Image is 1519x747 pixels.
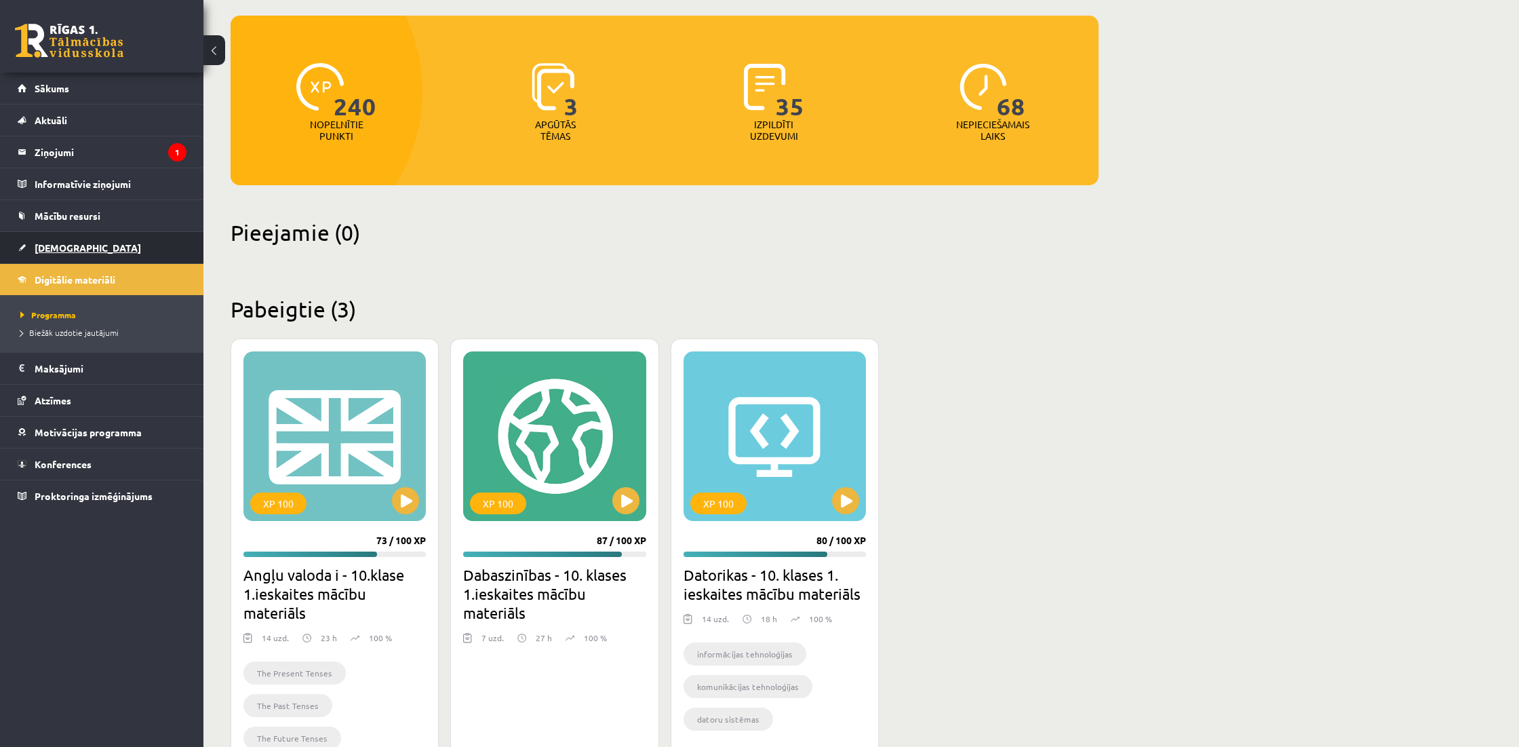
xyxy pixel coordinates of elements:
a: Motivācijas programma [18,417,186,448]
span: Aktuāli [35,114,67,126]
img: icon-xp-0682a9bc20223a9ccc6f5883a126b849a74cddfe5390d2b41b4391c66f2066e7.svg [296,63,344,111]
span: Biežāk uzdotie jautājumi [20,327,119,338]
h2: Datorikas - 10. klases 1. ieskaites mācību materiāls [684,565,866,603]
legend: Maksājumi [35,353,186,384]
a: Konferences [18,448,186,480]
p: 100 % [584,632,607,644]
p: 27 h [536,632,552,644]
img: icon-completed-tasks-ad58ae20a441b2904462921112bc710f1caf180af7a3daa7317a5a94f2d26646.svg [744,63,786,111]
span: Mācību resursi [35,210,100,222]
span: Proktoringa izmēģinājums [35,490,153,502]
h2: Angļu valoda i - 10.klase 1.ieskaites mācību materiāls [243,565,426,622]
p: 100 % [809,613,832,625]
a: Proktoringa izmēģinājums [18,480,186,512]
i: 1 [168,143,186,161]
a: Rīgas 1. Tālmācības vidusskola [15,24,123,58]
h2: Dabaszinības - 10. klases 1.ieskaites mācību materiāls [463,565,646,622]
div: 7 uzd. [481,632,504,652]
a: Atzīmes [18,385,186,416]
a: Programma [20,309,190,321]
div: XP 100 [470,493,526,514]
p: 23 h [321,632,337,644]
a: Aktuāli [18,104,186,136]
li: The Past Tenses [243,694,332,717]
div: XP 100 [250,493,307,514]
p: 100 % [369,632,392,644]
span: Atzīmes [35,394,71,406]
a: Digitālie materiāli [18,264,186,295]
div: 14 uzd. [262,632,289,652]
a: [DEMOGRAPHIC_DATA] [18,232,186,263]
li: informācijas tehnoloģijas [684,643,806,666]
a: Informatīvie ziņojumi [18,168,186,199]
span: 240 [334,63,376,119]
p: Izpildīti uzdevumi [747,119,800,142]
li: datoru sistēmas [684,708,773,731]
span: 35 [776,63,804,119]
span: 68 [997,63,1025,119]
h2: Pabeigtie (3) [231,296,1099,322]
li: komunikācijas tehnoloģijas [684,675,812,698]
li: The Present Tenses [243,662,346,685]
span: Digitālie materiāli [35,273,115,286]
a: Maksājumi [18,353,186,384]
span: 3 [564,63,578,119]
legend: Informatīvie ziņojumi [35,168,186,199]
p: Nepieciešamais laiks [956,119,1029,142]
img: icon-learned-topics-4a711ccc23c960034f471b6e78daf4a3bad4a20eaf4de84257b87e66633f6470.svg [532,63,574,111]
p: Nopelnītie punkti [310,119,363,142]
span: Sākums [35,82,69,94]
span: Motivācijas programma [35,426,142,438]
a: Ziņojumi1 [18,136,186,168]
span: Programma [20,309,76,320]
div: 14 uzd. [702,613,729,633]
img: icon-clock-7be60019b62300814b6bd22b8e044499b485619524d84068768e800edab66f18.svg [960,63,1007,111]
p: 18 h [761,613,777,625]
div: XP 100 [690,493,747,514]
p: Apgūtās tēmas [529,119,582,142]
a: Sākums [18,73,186,104]
span: [DEMOGRAPHIC_DATA] [35,242,141,254]
span: Konferences [35,458,92,470]
a: Mācību resursi [18,200,186,231]
h2: Pieejamie (0) [231,219,1099,246]
a: Biežāk uzdotie jautājumi [20,326,190,339]
legend: Ziņojumi [35,136,186,168]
